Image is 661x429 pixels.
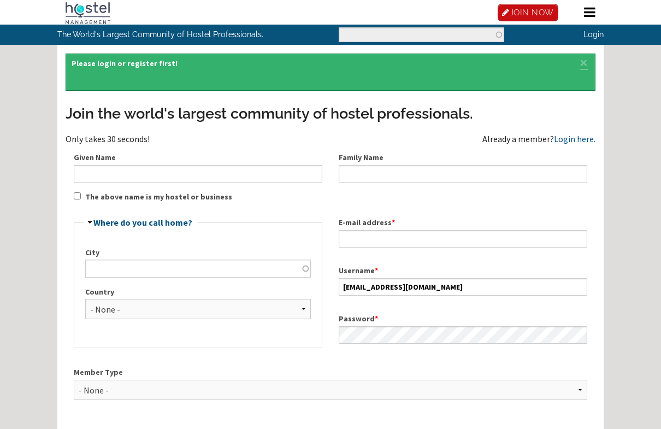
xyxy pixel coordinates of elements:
label: The above name is my hostel or business [85,191,232,203]
div: Only takes 30 seconds! [66,134,330,143]
label: Member Type [74,367,587,378]
input: A valid e-mail address. All e-mails from the system will be sent to this address. The e-mail addr... [339,230,587,248]
label: E-mail address [339,217,587,228]
input: Enter the terms you wish to search for. [339,27,504,42]
label: Password [339,313,587,325]
a: Where do you call home? [93,217,192,228]
div: Already a member? [482,134,595,143]
label: Given Name [74,152,322,163]
a: Login here. [554,133,595,144]
a: Login [583,30,604,39]
label: Username [339,265,587,277]
span: This field is required. [375,266,378,275]
label: Country [85,286,311,298]
label: Family Name [339,152,587,163]
img: Hostel Management Home [66,2,110,24]
div: Please login or register first! [66,54,595,91]
p: The World's Largest Community of Hostel Professionals. [57,25,285,44]
label: City [85,247,311,258]
a: × [577,60,590,64]
a: JOIN NOW [498,4,558,21]
h3: Join the world's largest community of hostel professionals. [66,103,595,124]
span: This field is required. [375,314,378,324]
input: Spaces are allowed; punctuation is not allowed except for periods, hyphens, apostrophes, and unde... [339,278,587,296]
span: This field is required. [392,218,395,227]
